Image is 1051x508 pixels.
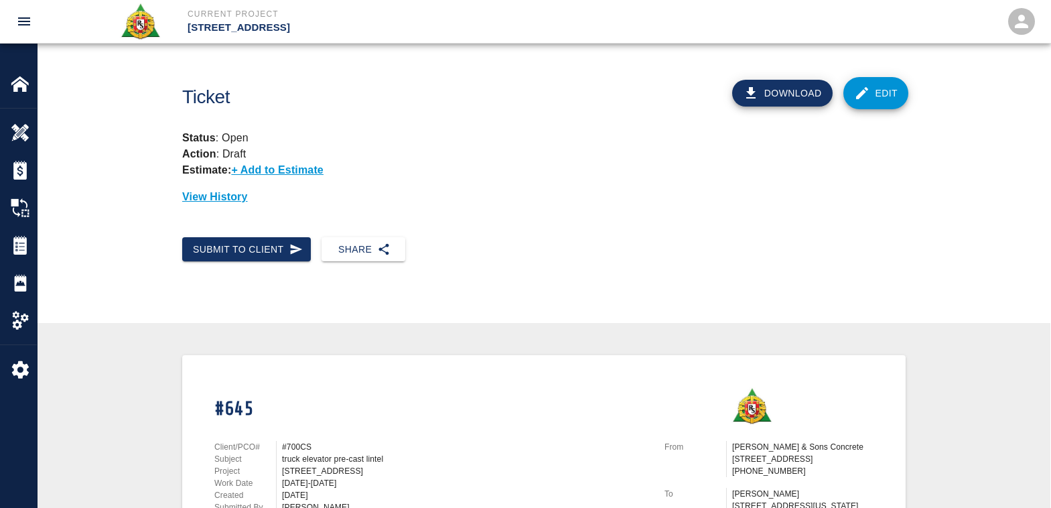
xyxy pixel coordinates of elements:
[732,465,873,477] p: [PHONE_NUMBER]
[732,80,833,107] button: Download
[282,453,648,465] div: truck elevator pre-cast lintel
[182,237,311,262] button: Submit to Client
[664,441,726,453] p: From
[214,453,276,465] p: Subject
[322,237,405,262] button: Share
[182,164,231,176] strong: Estimate:
[731,387,772,425] img: Roger & Sons Concrete
[182,86,600,109] h1: Ticket
[282,465,648,477] div: [STREET_ADDRESS]
[8,5,40,38] button: open drawer
[214,477,276,489] p: Work Date
[182,148,246,160] p: : Draft
[182,189,906,205] p: View History
[182,148,216,160] strong: Action
[282,477,648,489] div: [DATE]-[DATE]
[282,489,648,501] div: [DATE]
[214,441,276,453] p: Client/PCO#
[188,20,598,36] p: [STREET_ADDRESS]
[182,132,216,143] strong: Status
[732,488,873,500] p: [PERSON_NAME]
[214,489,276,501] p: Created
[120,3,161,40] img: Roger & Sons Concrete
[732,441,873,453] p: [PERSON_NAME] & Sons Concrete
[188,8,598,20] p: Current Project
[664,488,726,500] p: To
[843,77,909,109] a: Edit
[182,130,906,146] p: : Open
[828,363,1051,508] iframe: Chat Widget
[214,398,648,422] h1: #645
[732,453,873,465] p: [STREET_ADDRESS]
[282,441,648,453] div: #700CS
[231,164,324,176] p: + Add to Estimate
[214,465,276,477] p: Project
